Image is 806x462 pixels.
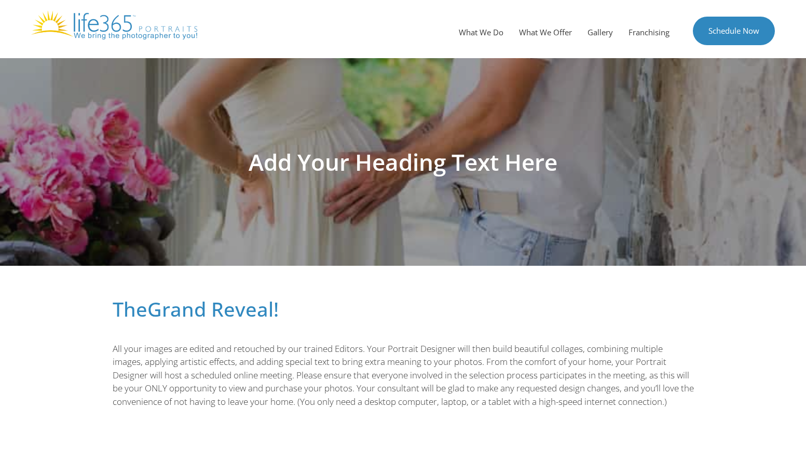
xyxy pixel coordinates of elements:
[621,17,677,48] a: Franchising
[451,17,511,48] a: What We Do
[580,17,621,48] a: Gallery
[147,295,279,322] span: Grand Reveal!
[113,295,147,322] span: The
[511,17,580,48] a: What We Offer
[113,151,694,173] h1: Add Your Heading Text Here
[31,10,197,39] img: Life365
[113,342,694,409] p: All your images are edited and retouched by our trained Editors. Your Portrait Designer will then...
[693,17,775,45] a: Schedule Now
